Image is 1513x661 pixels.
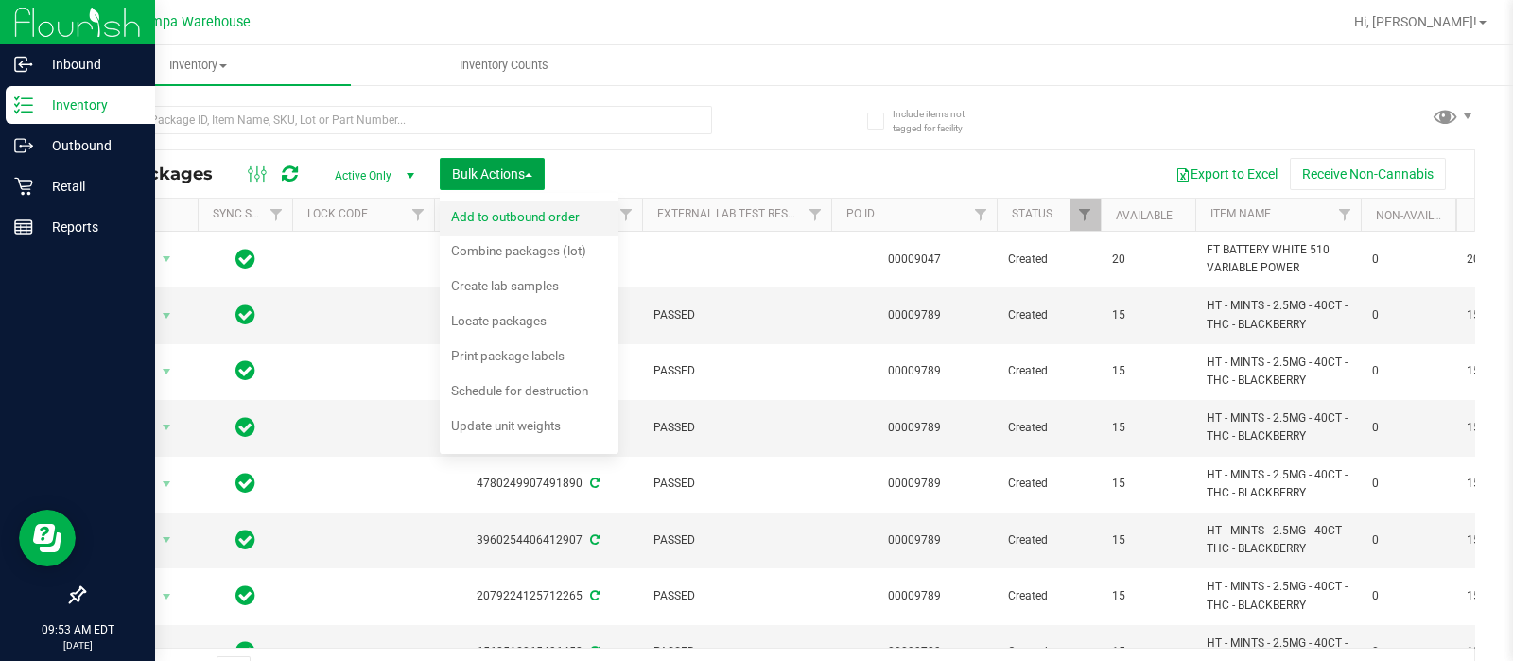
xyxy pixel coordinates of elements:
[653,587,820,605] span: PASSED
[888,589,941,602] a: 00009789
[800,199,831,231] a: Filter
[155,358,179,385] span: select
[888,308,941,322] a: 00009789
[451,383,588,398] span: Schedule for destruction
[452,166,532,182] span: Bulk Actions
[1008,587,1089,605] span: Created
[451,313,547,328] span: Locate packages
[1372,643,1444,661] span: 0
[1112,587,1184,605] span: 15
[587,645,600,658] span: Sync from Compliance System
[1330,199,1361,231] a: Filter
[587,533,600,547] span: Sync from Compliance System
[1112,419,1184,437] span: 15
[45,45,351,85] a: Inventory
[431,475,645,493] div: 4780249907491890
[1372,306,1444,324] span: 0
[14,96,33,114] inline-svg: Inventory
[155,303,179,329] span: select
[155,583,179,610] span: select
[155,527,179,553] span: select
[1372,475,1444,493] span: 0
[1210,207,1271,220] a: Item Name
[1163,158,1290,190] button: Export to Excel
[846,207,875,220] a: PO ID
[1112,306,1184,324] span: 15
[653,643,820,661] span: PASSED
[1008,475,1089,493] span: Created
[888,477,941,490] a: 00009789
[33,53,147,76] p: Inbound
[235,414,255,441] span: In Sync
[33,134,147,157] p: Outbound
[1207,409,1349,445] span: HT - MINTS - 2.5MG - 40CT - THC - BLACKBERRY
[1112,643,1184,661] span: 15
[1376,209,1460,222] a: Non-Available
[1207,354,1349,390] span: HT - MINTS - 2.5MG - 40CT - THC - BLACKBERRY
[451,348,565,363] span: Print package labels
[1354,14,1477,29] span: Hi, [PERSON_NAME]!
[965,199,997,231] a: Filter
[261,199,292,231] a: Filter
[888,533,941,547] a: 00009789
[1008,251,1089,269] span: Created
[1207,241,1349,277] span: FT BATTERY WHITE 510 VARIABLE POWER
[1372,531,1444,549] span: 0
[451,278,559,293] span: Create lab samples
[14,55,33,74] inline-svg: Inbound
[33,175,147,198] p: Retail
[1207,578,1349,614] span: HT - MINTS - 2.5MG - 40CT - THC - BLACKBERRY
[14,217,33,236] inline-svg: Reports
[403,199,434,231] a: Filter
[1112,251,1184,269] span: 20
[1112,362,1184,380] span: 15
[213,207,286,220] a: Sync Status
[307,207,368,220] a: Lock Code
[1207,466,1349,502] span: HT - MINTS - 2.5MG - 40CT - THC - BLACKBERRY
[1372,251,1444,269] span: 0
[1116,209,1173,222] a: Available
[1008,306,1089,324] span: Created
[155,414,179,441] span: select
[1008,362,1089,380] span: Created
[611,199,642,231] a: Filter
[1372,362,1444,380] span: 0
[1008,643,1089,661] span: Created
[1008,419,1089,437] span: Created
[653,362,820,380] span: PASSED
[235,527,255,553] span: In Sync
[657,207,806,220] a: External Lab Test Result
[155,471,179,497] span: select
[653,475,820,493] span: PASSED
[33,216,147,238] p: Reports
[351,45,656,85] a: Inventory Counts
[33,94,147,116] p: Inventory
[451,418,561,433] span: Update unit weights
[431,643,645,661] div: 6568512065496458
[235,302,255,328] span: In Sync
[98,164,232,184] span: All Packages
[9,621,147,638] p: 09:53 AM EDT
[440,158,545,190] button: Bulk Actions
[235,246,255,272] span: In Sync
[888,645,941,658] a: 00009789
[434,57,574,74] span: Inventory Counts
[653,419,820,437] span: PASSED
[9,638,147,652] p: [DATE]
[14,177,33,196] inline-svg: Retail
[235,583,255,609] span: In Sync
[19,510,76,566] iframe: Resource center
[235,357,255,384] span: In Sync
[431,531,645,549] div: 3960254406412907
[1207,522,1349,558] span: HT - MINTS - 2.5MG - 40CT - THC - BLACKBERRY
[587,477,600,490] span: Sync from Compliance System
[653,531,820,549] span: PASSED
[653,306,820,324] span: PASSED
[888,252,941,266] a: 00009047
[14,136,33,155] inline-svg: Outbound
[45,57,351,74] span: Inventory
[235,470,255,496] span: In Sync
[1112,475,1184,493] span: 15
[1207,297,1349,333] span: HT - MINTS - 2.5MG - 40CT - THC - BLACKBERRY
[83,106,712,134] input: Search Package ID, Item Name, SKU, Lot or Part Number...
